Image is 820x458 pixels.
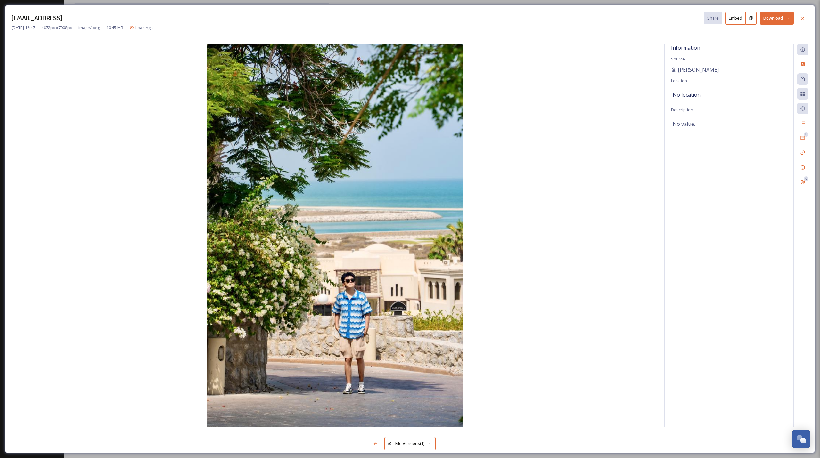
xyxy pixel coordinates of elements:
button: Embed [725,12,746,25]
div: 0 [804,176,808,181]
span: Location [671,78,687,84]
img: dcb3ea9d-8a78-4dd0-b907-e5d1a7ce4dab.jpg [12,44,658,427]
span: [PERSON_NAME] [678,66,719,74]
span: Loading... [135,25,153,30]
h3: [EMAIL_ADDRESS] [12,13,62,23]
button: Open Chat [792,430,810,448]
div: 0 [804,132,808,137]
span: No value. [673,120,695,128]
span: Description [671,107,693,113]
span: 4672 px x 7008 px [41,25,72,31]
span: No location [673,91,701,99]
span: [DATE] 16:47 [12,25,35,31]
button: File Versions(1) [384,437,436,450]
span: Source [671,56,685,62]
button: Share [704,12,722,24]
span: Information [671,44,700,51]
span: image/jpeg [78,25,100,31]
span: 10.45 MB [106,25,123,31]
button: Download [760,12,794,25]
